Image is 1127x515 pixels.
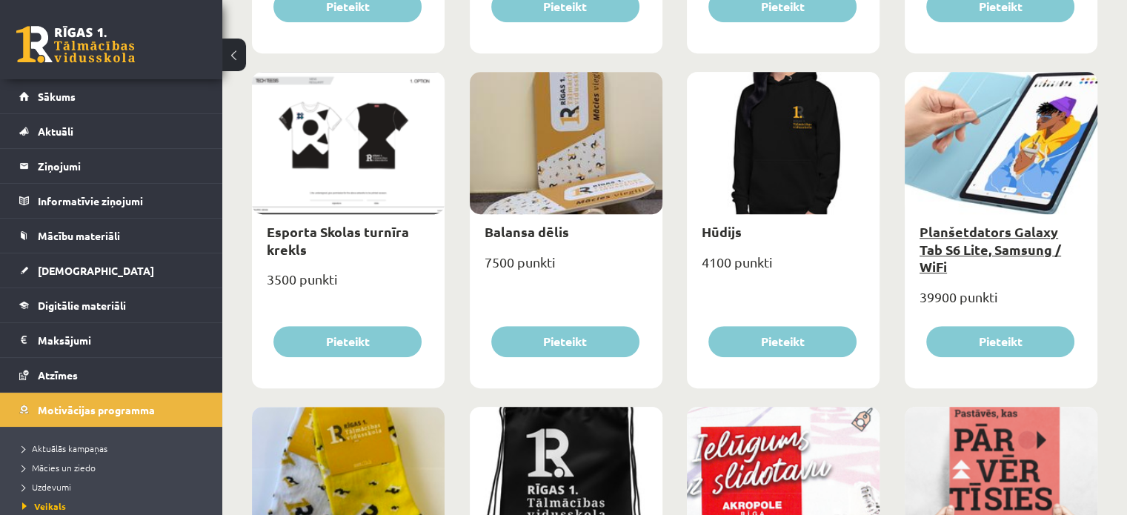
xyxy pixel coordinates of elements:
[19,149,204,183] a: Ziņojumi
[19,219,204,253] a: Mācību materiāli
[19,288,204,322] a: Digitālie materiāli
[38,323,204,357] legend: Maksājumi
[38,368,78,382] span: Atzīmes
[22,500,66,512] span: Veikals
[22,499,207,513] a: Veikals
[19,114,204,148] a: Aktuāli
[708,326,857,357] button: Pieteikt
[687,250,880,287] div: 4100 punkti
[273,326,422,357] button: Pieteikt
[19,184,204,218] a: Informatīvie ziņojumi
[905,285,1097,322] div: 39900 punkti
[19,323,204,357] a: Maksājumi
[38,299,126,312] span: Digitālie materiāli
[19,253,204,288] a: [DEMOGRAPHIC_DATA]
[846,407,880,432] img: Populāra prece
[38,124,73,138] span: Aktuāli
[267,223,409,257] a: Esporta Skolas turnīra krekls
[38,403,155,416] span: Motivācijas programma
[485,223,569,240] a: Balansa dēlis
[19,79,204,113] a: Sākums
[38,264,154,277] span: [DEMOGRAPHIC_DATA]
[19,393,204,427] a: Motivācijas programma
[491,326,639,357] button: Pieteikt
[38,184,204,218] legend: Informatīvie ziņojumi
[22,442,207,455] a: Aktuālās kampaņas
[470,250,662,287] div: 7500 punkti
[16,26,135,63] a: Rīgas 1. Tālmācības vidusskola
[22,481,71,493] span: Uzdevumi
[19,358,204,392] a: Atzīmes
[38,229,120,242] span: Mācību materiāli
[22,462,96,474] span: Mācies un ziedo
[702,223,742,240] a: Hūdijs
[920,223,1061,275] a: Planšetdators Galaxy Tab S6 Lite, Samsung / WiFi
[38,90,76,103] span: Sākums
[252,267,445,304] div: 3500 punkti
[22,480,207,494] a: Uzdevumi
[926,326,1074,357] button: Pieteikt
[22,442,107,454] span: Aktuālās kampaņas
[22,461,207,474] a: Mācies un ziedo
[38,149,204,183] legend: Ziņojumi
